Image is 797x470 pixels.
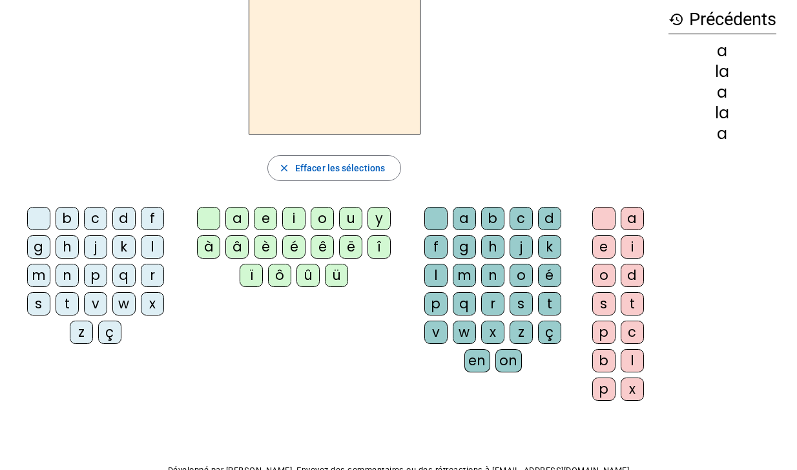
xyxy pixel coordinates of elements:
[668,12,684,27] mat-icon: history
[538,292,561,315] div: t
[325,264,348,287] div: ü
[254,235,277,259] div: è
[84,264,107,287] div: p
[668,43,776,59] div: a
[112,207,136,230] div: d
[453,235,476,259] div: g
[141,292,164,315] div: x
[464,349,490,372] div: en
[424,321,448,344] div: v
[481,292,504,315] div: r
[424,292,448,315] div: p
[538,235,561,259] div: k
[240,264,263,287] div: ï
[453,292,476,315] div: q
[70,321,93,344] div: z
[592,378,616,401] div: p
[98,321,121,344] div: ç
[621,264,644,287] div: d
[367,235,391,259] div: î
[141,264,164,287] div: r
[56,207,79,230] div: b
[367,207,391,230] div: y
[538,207,561,230] div: d
[668,105,776,121] div: la
[510,292,533,315] div: s
[56,235,79,259] div: h
[311,207,334,230] div: o
[481,264,504,287] div: n
[592,292,616,315] div: s
[112,264,136,287] div: q
[453,264,476,287] div: m
[339,207,362,230] div: u
[278,162,290,174] mat-icon: close
[453,321,476,344] div: w
[112,235,136,259] div: k
[621,207,644,230] div: a
[424,264,448,287] div: l
[282,235,305,259] div: é
[424,235,448,259] div: f
[282,207,305,230] div: i
[668,85,776,100] div: a
[268,264,291,287] div: ô
[481,207,504,230] div: b
[592,349,616,372] div: b
[510,235,533,259] div: j
[27,292,50,315] div: s
[254,207,277,230] div: e
[621,321,644,344] div: c
[141,207,164,230] div: f
[510,321,533,344] div: z
[481,321,504,344] div: x
[295,160,385,176] span: Effacer les sélections
[27,264,50,287] div: m
[621,378,644,401] div: x
[621,292,644,315] div: t
[538,264,561,287] div: é
[84,207,107,230] div: c
[592,321,616,344] div: p
[621,235,644,259] div: i
[225,207,249,230] div: a
[538,321,561,344] div: ç
[84,235,107,259] div: j
[481,235,504,259] div: h
[56,264,79,287] div: n
[27,235,50,259] div: g
[668,126,776,142] div: a
[668,64,776,80] div: la
[141,235,164,259] div: l
[56,292,79,315] div: t
[510,207,533,230] div: c
[225,235,249,259] div: â
[267,155,401,181] button: Effacer les sélections
[453,207,476,230] div: a
[621,349,644,372] div: l
[112,292,136,315] div: w
[296,264,320,287] div: û
[339,235,362,259] div: ë
[495,349,522,372] div: on
[311,235,334,259] div: ê
[592,235,616,259] div: e
[84,292,107,315] div: v
[668,5,776,34] h3: Précédents
[592,264,616,287] div: o
[510,264,533,287] div: o
[197,235,220,259] div: à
